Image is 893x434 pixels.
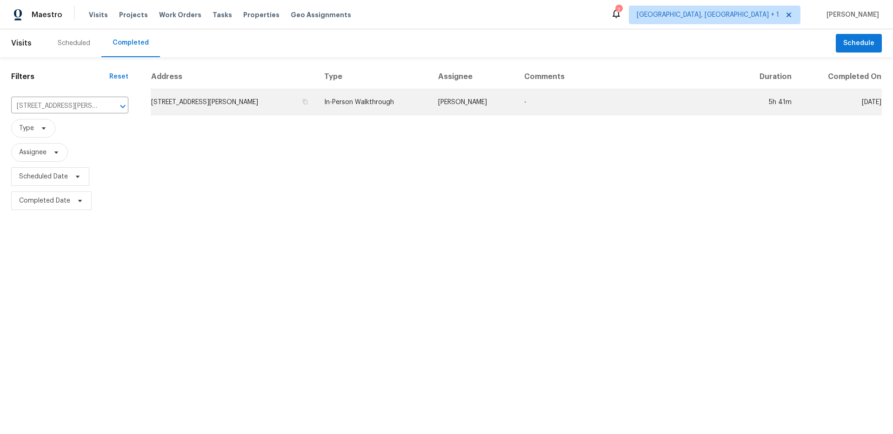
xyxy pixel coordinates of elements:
h1: Filters [11,72,109,81]
span: Completed Date [19,196,70,205]
th: Completed On [799,65,882,89]
th: Address [151,65,317,89]
span: Work Orders [159,10,201,20]
th: Assignee [431,65,517,89]
span: Properties [243,10,280,20]
td: - [517,89,736,115]
div: Reset [109,72,128,81]
th: Type [317,65,431,89]
div: Completed [113,38,149,47]
span: [GEOGRAPHIC_DATA], [GEOGRAPHIC_DATA] + 1 [637,10,779,20]
td: [DATE] [799,89,882,115]
span: Type [19,124,34,133]
span: Tasks [213,12,232,18]
button: Schedule [836,34,882,53]
div: Scheduled [58,39,90,48]
span: Geo Assignments [291,10,351,20]
span: [PERSON_NAME] [823,10,879,20]
td: [STREET_ADDRESS][PERSON_NAME] [151,89,317,115]
div: 7 [615,6,622,15]
button: Copy Address [301,98,309,106]
button: Open [116,100,129,113]
td: [PERSON_NAME] [431,89,517,115]
th: Comments [517,65,736,89]
input: Search for an address... [11,99,102,113]
span: Schedule [843,38,874,49]
span: Maestro [32,10,62,20]
span: Visits [11,33,32,53]
td: 5h 41m [736,89,799,115]
span: Visits [89,10,108,20]
span: Scheduled Date [19,172,68,181]
th: Duration [736,65,799,89]
span: Projects [119,10,148,20]
td: In-Person Walkthrough [317,89,431,115]
span: Assignee [19,148,47,157]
